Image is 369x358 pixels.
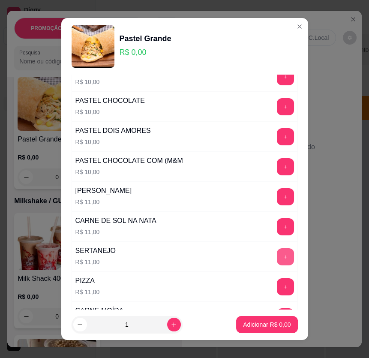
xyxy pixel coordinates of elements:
p: R$ 11,00 [75,288,100,296]
div: CARNE MOÍDA [75,306,124,316]
div: PASTEL DOIS AMORES [75,126,151,136]
p: R$ 10,00 [75,168,183,176]
p: Adicionar R$ 0,00 [243,320,291,329]
div: CARNE DE SOL NA NATA [75,216,156,226]
p: R$ 11,00 [75,198,132,206]
button: add [277,308,294,325]
div: PIZZA [75,276,100,286]
div: PASTEL CHOCOLATE COM (M&M [75,156,183,166]
button: add [277,68,294,85]
button: decrease-product-quantity [73,318,87,331]
button: add [277,98,294,115]
button: increase-product-quantity [167,318,181,331]
button: add [277,158,294,175]
p: R$ 10,00 [75,78,155,86]
button: Close [293,20,306,33]
img: product-image [72,25,114,68]
div: [PERSON_NAME] [75,186,132,196]
div: SERTANEJO [75,246,116,256]
button: add [277,278,294,295]
p: R$ 11,00 [75,258,116,266]
button: add [277,218,294,235]
div: PASTEL CHOCOLATE [75,96,145,106]
button: add [277,188,294,205]
p: R$ 10,00 [75,138,151,146]
button: add [277,128,294,145]
button: Adicionar R$ 0,00 [236,316,297,333]
p: R$ 11,00 [75,228,156,236]
p: R$ 10,00 [75,108,145,116]
p: R$ 0,00 [120,46,171,58]
div: Pastel Grande [120,33,171,45]
button: add [277,248,294,265]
